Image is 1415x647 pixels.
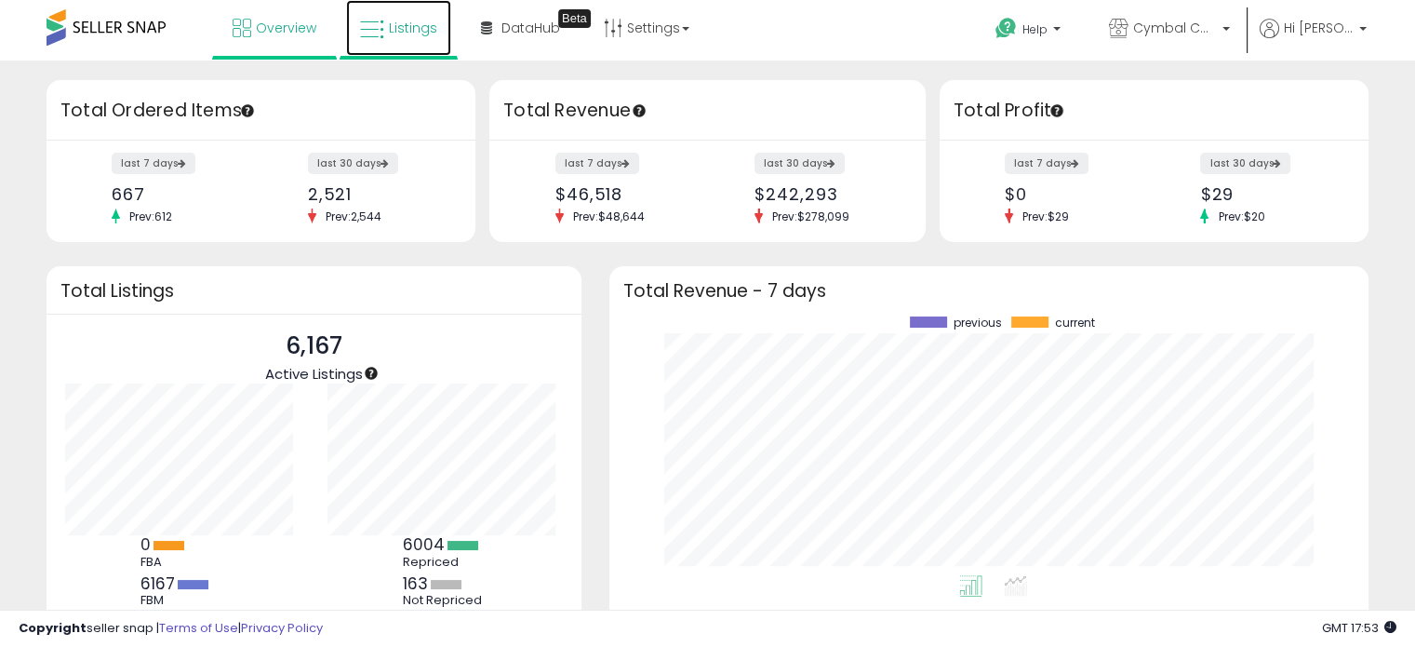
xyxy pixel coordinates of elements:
[623,284,1355,298] h3: Total Revenue - 7 days
[631,102,647,119] div: Tooltip anchor
[1005,153,1088,174] label: last 7 days
[140,533,151,556] b: 0
[1005,184,1140,204] div: $0
[564,209,654,224] span: Prev: $48,644
[389,19,437,37] span: Listings
[555,184,694,204] div: $46,518
[140,555,224,570] div: FBA
[363,365,380,382] div: Tooltip anchor
[558,9,591,28] div: Tooltip anchor
[995,17,1018,40] i: Get Help
[256,19,316,37] span: Overview
[403,555,487,570] div: Repriced
[112,153,195,174] label: last 7 days
[308,153,398,174] label: last 30 days
[403,533,445,556] b: 6004
[954,317,1002,330] span: previous
[265,364,363,384] span: Active Listings
[1260,19,1367,61] a: Hi [PERSON_NAME]
[403,573,428,595] b: 163
[239,102,256,119] div: Tooltip anchor
[1322,619,1396,637] span: 2025-10-7 17:53 GMT
[1022,21,1048,37] span: Help
[1208,209,1274,224] span: Prev: $20
[1133,19,1217,37] span: Cymbal Communications
[555,153,639,174] label: last 7 days
[503,98,912,124] h3: Total Revenue
[265,329,363,364] p: 6,167
[241,619,323,637] a: Privacy Policy
[403,593,487,608] div: Not Repriced
[60,284,567,298] h3: Total Listings
[1055,317,1095,330] span: current
[140,593,224,608] div: FBM
[19,619,87,637] strong: Copyright
[754,184,893,204] div: $242,293
[981,3,1079,61] a: Help
[1200,153,1290,174] label: last 30 days
[1013,209,1078,224] span: Prev: $29
[754,153,845,174] label: last 30 days
[308,184,443,204] div: 2,521
[1048,102,1065,119] div: Tooltip anchor
[501,19,560,37] span: DataHub
[1200,184,1335,204] div: $29
[140,573,175,595] b: 6167
[316,209,391,224] span: Prev: 2,544
[954,98,1355,124] h3: Total Profit
[1284,19,1354,37] span: Hi [PERSON_NAME]
[763,209,859,224] span: Prev: $278,099
[60,98,461,124] h3: Total Ordered Items
[19,620,323,638] div: seller snap | |
[159,619,238,637] a: Terms of Use
[112,184,247,204] div: 667
[120,209,181,224] span: Prev: 612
